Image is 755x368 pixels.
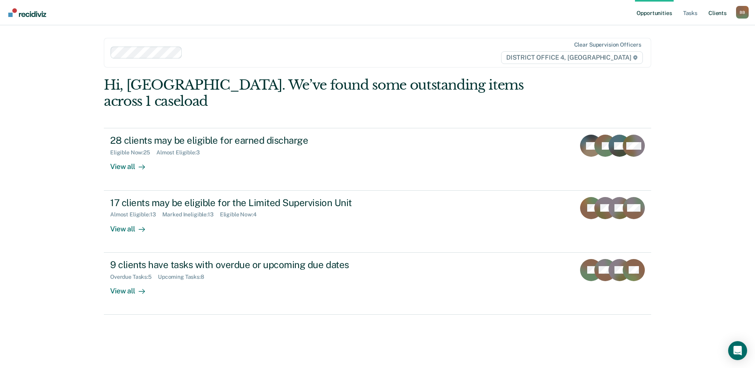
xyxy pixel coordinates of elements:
div: Almost Eligible : 13 [110,211,162,218]
div: View all [110,218,154,233]
div: Upcoming Tasks : 8 [158,274,210,280]
div: Clear supervision officers [574,41,641,48]
div: View all [110,280,154,295]
div: Marked Ineligible : 13 [162,211,220,218]
div: Almost Eligible : 3 [156,149,206,156]
div: Eligible Now : 4 [220,211,263,218]
div: Eligible Now : 25 [110,149,156,156]
div: View all [110,156,154,171]
div: Overdue Tasks : 5 [110,274,158,280]
button: Profile dropdown button [736,6,749,19]
img: Recidiviz [8,8,46,17]
div: 17 clients may be eligible for the Limited Supervision Unit [110,197,387,208]
div: B B [736,6,749,19]
div: 9 clients have tasks with overdue or upcoming due dates [110,259,387,270]
a: 17 clients may be eligible for the Limited Supervision UnitAlmost Eligible:13Marked Ineligible:13... [104,191,651,253]
div: Hi, [GEOGRAPHIC_DATA]. We’ve found some outstanding items across 1 caseload [104,77,542,109]
span: DISTRICT OFFICE 4, [GEOGRAPHIC_DATA] [501,51,643,64]
a: 28 clients may be eligible for earned dischargeEligible Now:25Almost Eligible:3View all [104,128,651,190]
div: Open Intercom Messenger [728,341,747,360]
a: 9 clients have tasks with overdue or upcoming due datesOverdue Tasks:5Upcoming Tasks:8View all [104,253,651,315]
div: 28 clients may be eligible for earned discharge [110,135,387,146]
